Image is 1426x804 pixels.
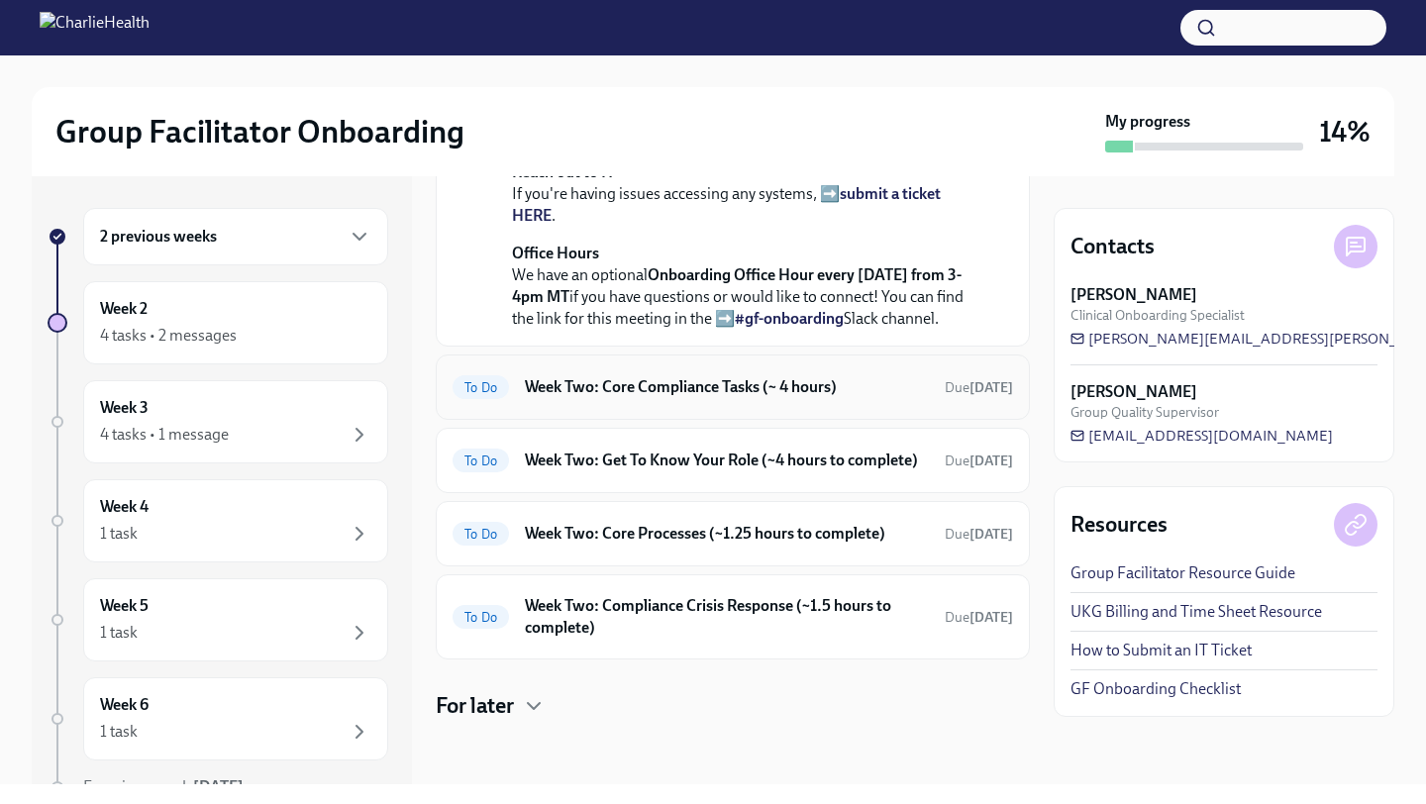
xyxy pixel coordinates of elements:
span: Clinical Onboarding Specialist [1070,306,1245,325]
a: Week 51 task [48,578,388,661]
div: 1 task [100,523,138,545]
strong: [DATE] [969,526,1013,543]
div: 4 tasks • 2 messages [100,325,237,347]
span: To Do [453,453,509,468]
a: UKG Billing and Time Sheet Resource [1070,601,1322,623]
strong: Office Hours [512,244,599,262]
a: To DoWeek Two: Core Processes (~1.25 hours to complete)Due[DATE] [453,518,1013,550]
h4: Contacts [1070,232,1155,261]
div: 1 task [100,721,138,743]
h6: Week Two: Get To Know Your Role (~4 hours to complete) [525,450,929,471]
h6: Week 6 [100,694,149,716]
h6: Week Two: Core Processes (~1.25 hours to complete) [525,523,929,545]
h6: Week Two: Compliance Crisis Response (~1.5 hours to complete) [525,595,929,639]
strong: [PERSON_NAME] [1070,284,1197,306]
h6: Week 5 [100,595,149,617]
h4: Resources [1070,510,1168,540]
div: 4 tasks • 1 message [100,424,229,446]
h3: 14% [1319,114,1371,150]
div: 2 previous weeks [83,208,388,265]
a: How to Submit an IT Ticket [1070,640,1252,661]
a: Week 34 tasks • 1 message [48,380,388,463]
h6: Week 3 [100,397,149,419]
a: GF Onboarding Checklist [1070,678,1241,700]
strong: My progress [1105,111,1190,133]
a: Week 41 task [48,479,388,562]
h2: Group Facilitator Onboarding [55,112,464,151]
span: Due [945,526,1013,543]
strong: [DATE] [193,777,244,796]
div: For later [436,691,1030,721]
span: Group Quality Supervisor [1070,403,1219,422]
strong: [PERSON_NAME] [1070,381,1197,403]
a: To DoWeek Two: Compliance Crisis Response (~1.5 hours to complete)Due[DATE] [453,591,1013,643]
a: Week 61 task [48,677,388,760]
span: September 29th, 2025 10:00 [945,525,1013,544]
span: To Do [453,610,509,625]
span: Due [945,379,1013,396]
span: Due [945,452,1013,469]
strong: [DATE] [969,609,1013,626]
a: Week 24 tasks • 2 messages [48,281,388,364]
a: #gf-onboarding [735,309,844,328]
p: If you're having issues accessing any systems, ➡️ . [512,161,981,227]
h6: Week Two: Core Compliance Tasks (~ 4 hours) [525,376,929,398]
span: Due [945,609,1013,626]
h6: Week 4 [100,496,149,518]
span: To Do [453,527,509,542]
h4: For later [436,691,514,721]
a: [EMAIL_ADDRESS][DOMAIN_NAME] [1070,426,1333,446]
span: September 29th, 2025 10:00 [945,378,1013,397]
a: To DoWeek Two: Core Compliance Tasks (~ 4 hours)Due[DATE] [453,371,1013,403]
a: To DoWeek Two: Get To Know Your Role (~4 hours to complete)Due[DATE] [453,445,1013,476]
div: 1 task [100,622,138,644]
h6: Week 2 [100,298,148,320]
h6: 2 previous weeks [100,226,217,248]
span: To Do [453,380,509,395]
strong: [DATE] [969,452,1013,469]
strong: [DATE] [969,379,1013,396]
strong: Onboarding Office Hour every [DATE] from 3-4pm MT [512,265,962,306]
span: Experience ends [83,777,244,796]
span: September 29th, 2025 10:00 [945,608,1013,627]
span: September 29th, 2025 10:00 [945,452,1013,470]
img: CharlieHealth [40,12,150,44]
p: We have an optional if you have questions or would like to connect! You can find the link for thi... [512,243,981,330]
a: Group Facilitator Resource Guide [1070,562,1295,584]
